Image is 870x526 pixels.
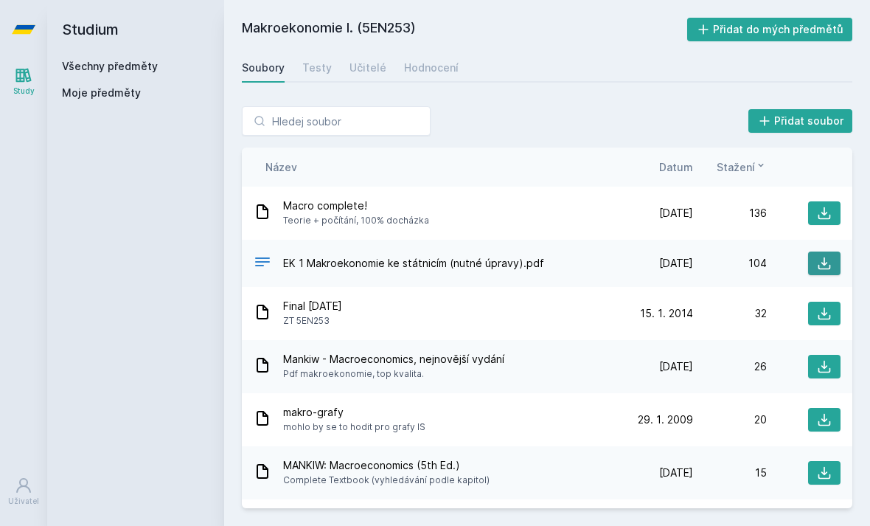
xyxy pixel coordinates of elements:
span: Complete Textbook (vyhledávání podle kapitol) [283,473,490,488]
div: 15 [693,466,767,480]
input: Hledej soubor [242,106,431,136]
a: Všechny předměty [62,60,158,72]
button: Přidat do mých předmětů [687,18,853,41]
span: Macro complete! [283,198,429,213]
span: Moje předměty [62,86,141,100]
span: [DATE] [659,206,693,221]
span: makro-grafy [283,405,425,420]
span: [DATE] [659,359,693,374]
span: [DATE] [659,256,693,271]
span: MANKIW: Macroeconomics (5th Ed.) [283,458,490,473]
a: Study [3,59,44,104]
button: Přidat soubor [748,109,853,133]
div: PDF [254,253,271,274]
div: 32 [693,306,767,321]
span: Final [DATE] [283,299,342,314]
div: Soubory [242,60,285,75]
div: 136 [693,206,767,221]
div: 26 [693,359,767,374]
a: Testy [302,53,332,83]
span: [DATE] [659,466,693,480]
button: Datum [659,159,693,175]
span: mohlo by se to hodit pro grafy IS [283,420,425,435]
a: Uživatel [3,469,44,514]
div: Učitelé [349,60,386,75]
div: 104 [693,256,767,271]
div: 20 [693,412,767,427]
button: Název [265,159,297,175]
a: Učitelé [349,53,386,83]
div: Testy [302,60,332,75]
a: Soubory [242,53,285,83]
span: Mankiw - Macroeconomics, nejnovější vydání [283,352,504,367]
h2: Makroekonomie I. (5EN253) [242,18,687,41]
div: Uživatel [8,496,39,507]
span: ZT 5EN253 [283,314,342,328]
span: Stažení [717,159,755,175]
div: Hodnocení [404,60,459,75]
a: Hodnocení [404,53,459,83]
div: Study [13,86,35,97]
span: Pdf makroekonomie, top kvalita. [283,367,504,381]
span: Teorie + počítání, 100% docházka [283,213,429,228]
span: 29. 1. 2009 [638,412,693,427]
button: Stažení [717,159,767,175]
span: 15. 1. 2014 [640,306,693,321]
span: EK 1 Makroekonomie ke státnicím (nutné úpravy).pdf [283,256,544,271]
